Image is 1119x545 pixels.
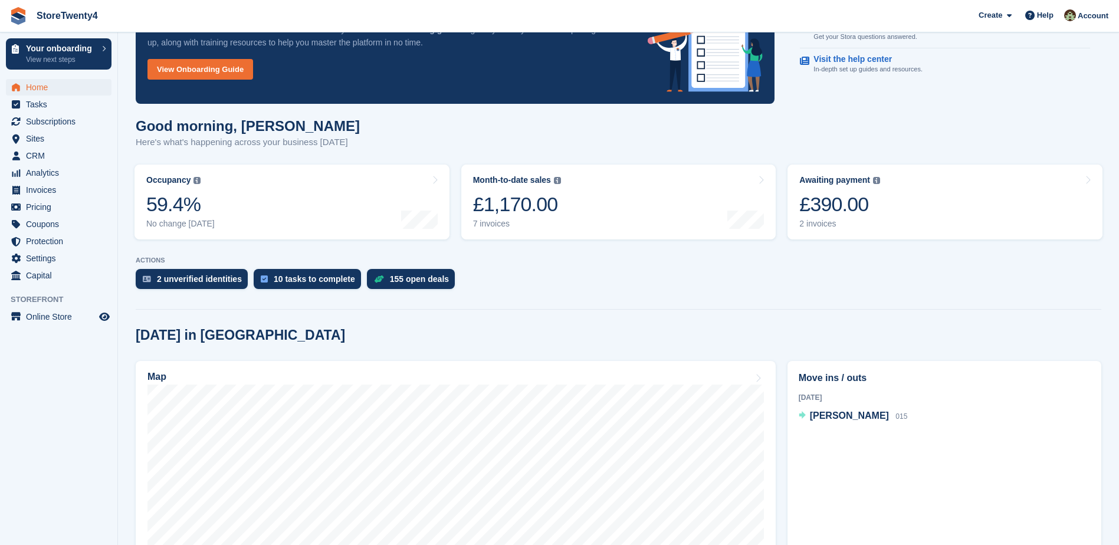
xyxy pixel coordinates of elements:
[1064,9,1076,21] img: Lee Hanlon
[134,165,449,239] a: Occupancy 59.4% No change [DATE]
[261,275,268,283] img: task-75834270c22a3079a89374b754ae025e5fb1db73e45f91037f5363f120a921f8.svg
[799,392,1090,403] div: [DATE]
[26,113,97,130] span: Subscriptions
[374,275,384,283] img: deal-1b604bf984904fb50ccaf53a9ad4b4a5d6e5aea283cecdc64d6e3604feb123c2.svg
[26,44,96,52] p: Your onboarding
[554,177,561,184] img: icon-info-grey-7440780725fd019a000dd9b08b2336e03edf1995a4989e88bcd33f0948082b44.svg
[473,219,561,229] div: 7 invoices
[6,147,111,164] a: menu
[799,192,880,216] div: £390.00
[26,96,97,113] span: Tasks
[147,23,629,49] p: Welcome to Stora! Press the button below to access your . It gives you easy to follow steps to ge...
[143,275,151,283] img: verify_identity-adf6edd0f0f0b5bbfe63781bf79b02c33cf7c696d77639b501bdc392416b5a36.svg
[813,54,913,64] p: Visit the help center
[6,38,111,70] a: Your onboarding View next steps
[6,216,111,232] a: menu
[26,79,97,96] span: Home
[390,274,449,284] div: 155 open deals
[6,199,111,215] a: menu
[461,165,776,239] a: Month-to-date sales £1,170.00 7 invoices
[813,64,923,74] p: In-depth set up guides and resources.
[799,219,880,229] div: 2 invoices
[157,274,242,284] div: 2 unverified identities
[26,130,97,147] span: Sites
[26,267,97,284] span: Capital
[6,165,111,181] a: menu
[136,118,360,134] h1: Good morning, [PERSON_NAME]
[136,136,360,149] p: Here's what's happening across your business [DATE]
[6,308,111,325] a: menu
[26,182,97,198] span: Invoices
[9,7,27,25] img: stora-icon-8386f47178a22dfd0bd8f6a31ec36ba5ce8667c1dd55bd0f319d3a0aa187defe.svg
[146,192,215,216] div: 59.4%
[810,411,889,421] span: [PERSON_NAME]
[979,9,1002,21] span: Create
[895,412,907,421] span: 015
[136,269,254,295] a: 2 unverified identities
[648,4,763,92] img: onboarding-info-6c161a55d2c0e0a8cae90662b2fe09162a5109e8cc188191df67fb4f79e88e88.svg
[6,233,111,249] a: menu
[147,59,253,80] a: View Onboarding Guide
[800,48,1090,80] a: Visit the help center In-depth set up guides and resources.
[147,372,166,382] h2: Map
[1078,10,1108,22] span: Account
[32,6,103,25] a: StoreTwenty4
[787,165,1102,239] a: Awaiting payment £390.00 2 invoices
[6,79,111,96] a: menu
[136,257,1101,264] p: ACTIONS
[6,267,111,284] a: menu
[26,199,97,215] span: Pricing
[97,310,111,324] a: Preview store
[6,182,111,198] a: menu
[1037,9,1054,21] span: Help
[26,147,97,164] span: CRM
[146,175,191,185] div: Occupancy
[26,308,97,325] span: Online Store
[6,130,111,147] a: menu
[799,175,870,185] div: Awaiting payment
[367,269,461,295] a: 155 open deals
[6,113,111,130] a: menu
[193,177,201,184] img: icon-info-grey-7440780725fd019a000dd9b08b2336e03edf1995a4989e88bcd33f0948082b44.svg
[799,371,1090,385] h2: Move ins / outs
[799,409,908,424] a: [PERSON_NAME] 015
[6,250,111,267] a: menu
[274,274,355,284] div: 10 tasks to complete
[136,327,345,343] h2: [DATE] in [GEOGRAPHIC_DATA]
[254,269,367,295] a: 10 tasks to complete
[26,54,96,65] p: View next steps
[473,175,551,185] div: Month-to-date sales
[813,32,917,42] p: Get your Stora questions answered.
[800,16,1090,48] a: Chat to support Get your Stora questions answered.
[6,96,111,113] a: menu
[146,219,215,229] div: No change [DATE]
[26,216,97,232] span: Coupons
[26,233,97,249] span: Protection
[473,192,561,216] div: £1,170.00
[26,165,97,181] span: Analytics
[11,294,117,306] span: Storefront
[26,250,97,267] span: Settings
[873,177,880,184] img: icon-info-grey-7440780725fd019a000dd9b08b2336e03edf1995a4989e88bcd33f0948082b44.svg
